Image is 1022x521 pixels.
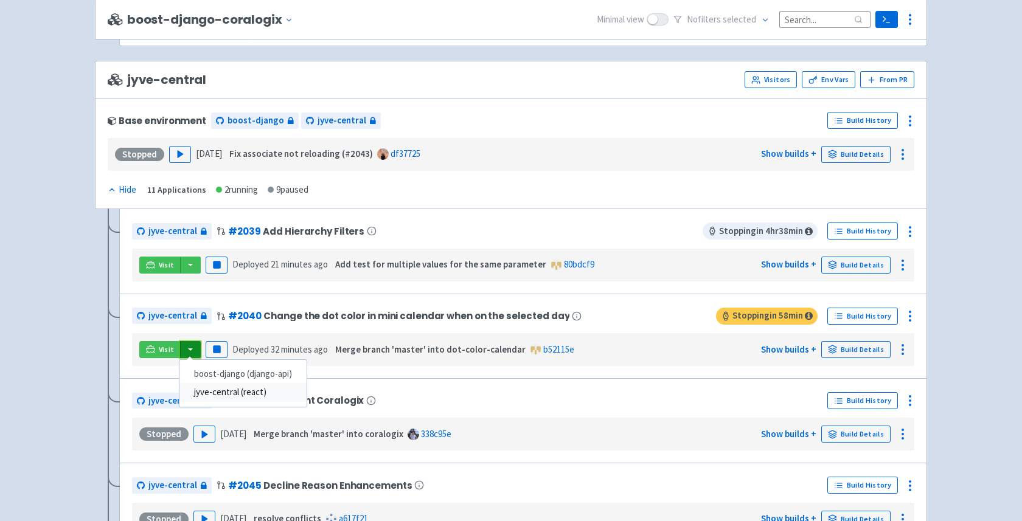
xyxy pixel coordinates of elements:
[821,257,891,274] a: Build Details
[211,112,299,129] a: boost-django
[263,226,364,236] span: Add Hierarchy Filters
[148,224,197,238] span: jyve-central
[228,225,260,238] a: #2039
[147,183,206,197] div: 11 Applications
[220,428,246,440] time: [DATE]
[179,383,307,402] a: jyve-central (react)
[179,365,307,384] a: boost-django (django-api)
[169,146,191,163] button: Play
[716,308,818,325] span: Stopping in 58 min
[159,260,175,270] span: Visit
[148,478,197,492] span: jyve-central
[263,311,569,321] span: Change the dot color in mini calendar when on the selected day
[132,477,212,494] a: jyve-central
[268,183,308,197] div: 9 paused
[132,308,212,324] a: jyve-central
[159,345,175,354] span: Visit
[108,183,136,197] div: Hide
[228,479,261,492] a: #2045
[827,392,898,409] a: Build History
[228,114,284,128] span: boost-django
[802,71,855,88] a: Env Vars
[761,258,816,270] a: Show builds +
[263,480,412,491] span: Decline Reason Enhancements
[206,341,228,358] button: Pause
[115,148,164,161] div: Stopped
[821,146,891,163] a: Build Details
[139,427,189,441] div: Stopped
[564,258,594,270] a: 80bdcf9
[139,257,181,274] a: Visit
[260,395,364,405] span: Implement Coralogix
[827,112,898,129] a: Build History
[232,258,328,270] span: Deployed
[108,116,206,126] div: Base environment
[543,343,574,355] a: b52115e
[335,258,546,270] strong: Add test for multiple values for the same parameter
[132,393,212,409] a: jyve-central
[148,394,197,408] span: jyve-central
[779,11,871,27] input: Search...
[271,258,328,270] time: 21 minutes ago
[761,148,816,159] a: Show builds +
[827,223,898,240] a: Build History
[148,309,197,323] span: jyve-central
[703,223,818,240] span: Stopping in 4 hr 38 min
[421,428,451,440] a: 338c95e
[761,428,816,440] a: Show builds +
[108,73,206,87] span: jyve-central
[206,257,228,274] button: Pause
[860,71,914,88] button: From PR
[196,148,222,159] time: [DATE]
[301,112,381,129] a: jyve-central
[193,426,215,443] button: Play
[875,11,898,28] a: Terminal
[745,71,797,88] a: Visitors
[139,341,181,358] a: Visit
[827,308,898,325] a: Build History
[723,13,756,25] span: selected
[271,343,328,355] time: 32 minutes ago
[827,477,898,494] a: Build History
[108,183,137,197] button: Hide
[335,343,526,355] strong: Merge branch 'master' into dot-color-calendar
[821,426,891,443] a: Build Details
[132,223,212,240] a: jyve-central
[597,13,644,27] span: Minimal view
[229,148,373,159] strong: Fix associate not reloading (#2043)
[232,343,328,355] span: Deployed
[127,13,298,27] button: boost-django-coralogix
[761,343,816,355] a: Show builds +
[216,183,258,197] div: 2 running
[254,428,403,440] strong: Merge branch 'master' into coralogix
[228,309,261,322] a: #2040
[391,148,420,159] a: df37725
[687,13,756,27] span: No filter s
[821,341,891,358] a: Build Details
[318,114,366,128] span: jyve-central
